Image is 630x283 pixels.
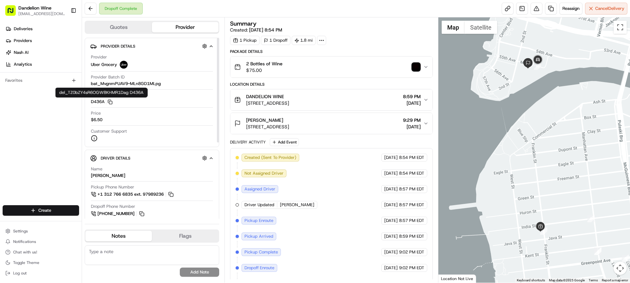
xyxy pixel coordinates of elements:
[384,218,398,224] span: [DATE]
[14,38,32,44] span: Providers
[244,249,278,255] span: Pickup Complete
[244,186,275,192] span: Assigned Driver
[91,128,127,134] span: Customer Support
[399,233,424,239] span: 8:59 PM EDT
[292,36,316,45] div: 1.8 mi
[230,56,432,77] button: 2 Bottles of Wine$75.00photo_proof_of_delivery image
[3,35,82,46] a: Providers
[438,274,476,283] div: Location Not Live
[55,88,148,98] div: del_TZ0bZY4sR6OGW8KHMR1Dag D436A
[3,227,79,236] button: Settings
[3,248,79,257] button: Chat with us!
[230,82,432,87] div: Location Details
[14,26,32,32] span: Deliveries
[230,49,432,54] div: Package Details
[440,274,462,283] a: Open this area in Google Maps (opens a new window)
[411,62,421,72] img: photo_proof_of_delivery image
[101,44,135,49] span: Provider Details
[403,123,421,130] span: [DATE]
[280,202,314,208] span: [PERSON_NAME]
[549,278,585,282] span: Map data ©2025 Google
[244,202,274,208] span: Driver Updated
[244,218,273,224] span: Pickup Enroute
[230,27,282,33] span: Created:
[585,3,627,14] button: CancelDelivery
[399,170,424,176] span: 8:54 PM EDT
[589,278,598,282] a: Terms (opens in new tab)
[384,155,398,161] span: [DATE]
[3,47,82,58] a: Nash AI
[91,173,125,179] div: [PERSON_NAME]
[442,21,465,34] button: Show street map
[91,184,134,190] span: Pickup Phone Number
[13,239,36,244] span: Notifications
[120,61,128,69] img: uber-new-logo.jpeg
[90,153,214,163] button: Driver Details
[91,117,102,123] span: $6.50
[91,166,102,172] span: Name
[90,41,214,52] button: Provider Details
[594,248,601,255] div: 3
[399,218,424,224] span: 8:57 PM EDT
[97,211,135,217] span: [PHONE_NUMBER]
[587,215,595,222] div: 2
[3,258,79,267] button: Toggle Theme
[3,24,82,34] a: Deliveries
[399,202,424,208] span: 8:57 PM EDT
[3,269,79,278] button: Log out
[403,117,421,123] span: 9:29 PM
[602,278,628,282] a: Report a map error
[14,50,29,55] span: Nash AI
[246,117,283,123] span: [PERSON_NAME]
[18,5,52,11] button: Dandelion Wine
[230,140,266,145] div: Delivery Activity
[13,229,28,234] span: Settings
[399,265,424,271] span: 9:02 PM EDT
[152,22,219,33] button: Provider
[230,21,257,27] h3: Summary
[403,93,421,100] span: 8:59 PM
[384,202,398,208] span: [DATE]
[261,36,290,45] div: 1 Dropoff
[14,61,32,67] span: Analytics
[384,170,398,176] span: [DATE]
[91,191,175,198] a: +1 312 766 6835 ext. 97989236
[91,210,145,217] a: [PHONE_NUMBER]
[244,265,274,271] span: Dropoff Enroute
[403,100,421,106] span: [DATE]
[85,22,152,33] button: Quotes
[97,191,164,197] span: +1 312 766 6835 ext. 97989236
[562,6,579,11] span: Reassign
[614,262,627,275] button: Map camera controls
[246,100,289,106] span: [STREET_ADDRESS]
[3,205,79,216] button: Create
[614,21,627,34] button: Toggle fullscreen view
[244,155,296,161] span: Created (Sent To Provider)
[246,93,284,100] span: DANDELION WINE
[384,233,398,239] span: [DATE]
[517,278,545,283] button: Keyboard shortcuts
[244,233,273,239] span: Pickup Arrived
[91,54,107,60] span: Provider
[595,6,624,11] span: Cancel Delivery
[101,156,130,161] span: Driver Details
[399,155,424,161] span: 8:54 PM EDT
[540,228,547,235] div: 1
[246,123,289,130] span: [STREET_ADDRESS]
[384,265,398,271] span: [DATE]
[440,274,462,283] img: Google
[38,207,51,213] span: Create
[465,21,497,34] button: Show satellite imagery
[3,75,79,86] div: Favorites
[249,27,282,33] span: [DATE] 8:54 PM
[270,138,299,146] button: Add Event
[18,11,65,16] button: [EMAIL_ADDRESS][DOMAIN_NAME]
[230,36,260,45] div: 1 Pickup
[91,74,125,80] span: Provider Batch ID
[13,250,37,255] span: Chat with us!
[3,59,82,70] a: Analytics
[85,231,152,241] button: Notes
